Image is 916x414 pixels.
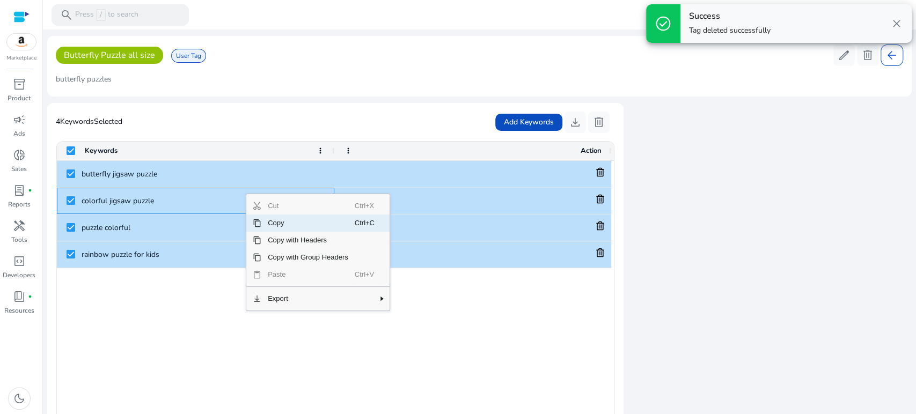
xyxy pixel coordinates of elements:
button: edit [833,45,855,66]
span: Action [581,146,602,156]
span: edit [838,49,851,62]
span: arrow_back [885,49,898,62]
span: Keywords [85,146,118,156]
p: Ads [13,129,25,138]
span: / [96,9,106,21]
span: fiber_manual_record [28,188,32,193]
p: Resources [4,306,34,315]
img: amazon.svg [7,34,36,50]
div: Context Menu [246,194,390,311]
span: check_circle [655,15,672,32]
span: delete [592,116,605,129]
span: Add Keywords [504,116,554,128]
span: delete [861,49,874,62]
span: Copy [261,215,355,232]
span: Copy with Headers [261,232,355,249]
span: puzzle colorful [82,217,325,239]
span: colorful jigsaw puzzle [82,190,325,212]
span: handyman [13,219,26,232]
span: inventory_2 [13,78,26,91]
span: download [569,116,582,129]
button: Add Keywords [495,114,562,131]
span: User Tag [171,49,206,63]
p: Reports [8,199,31,209]
p: Tag deleted successfully [689,25,771,36]
span: donut_small [13,149,26,161]
span: Cut [261,197,355,215]
span: book_4 [13,290,26,303]
button: delete [857,45,878,66]
p: Sales [11,164,27,174]
span: Ctrl+C [355,215,378,232]
span: Butterfly Puzzle all size [64,49,155,61]
span: Export [261,290,355,307]
p: Product [8,93,31,103]
span: close [890,17,903,30]
span: Copy with Group Headers [261,249,355,266]
button: download [565,112,586,133]
p: butterfly puzzles [56,74,112,85]
button: delete [588,112,610,133]
span: Ctrl+V [355,266,378,283]
span: campaign [13,113,26,126]
h4: Success [689,11,771,21]
p: Marketplace [6,54,36,62]
p: Press to search [75,9,138,21]
p: Tools [11,235,27,245]
span: dark_mode [13,392,26,405]
span: Ctrl+X [355,197,378,215]
span: butterfly jigsaw puzzle [82,163,325,185]
span: search [60,9,73,21]
span: rainbow puzzle for kids [82,243,325,265]
span: code_blocks [13,255,26,268]
span: lab_profile [13,184,26,197]
span: fiber_manual_record [28,294,32,299]
span: Paste [261,266,355,283]
p: Developers [3,270,35,280]
span: 4 Keywords Selected [56,116,122,124]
